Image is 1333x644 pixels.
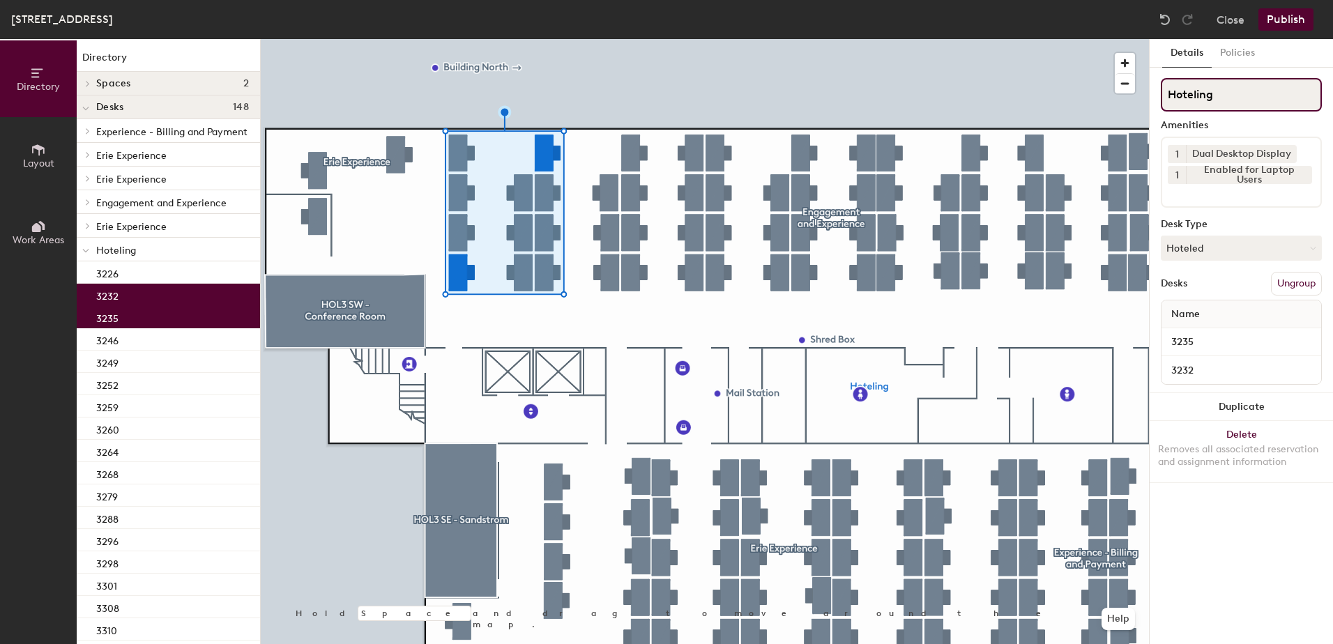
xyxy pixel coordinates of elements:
p: 3268 [96,465,119,481]
span: Name [1164,302,1207,327]
button: DeleteRemoves all associated reservation and assignment information [1150,421,1333,482]
button: Duplicate [1150,393,1333,421]
button: Publish [1258,8,1313,31]
span: 148 [233,102,249,113]
span: 1 [1175,168,1179,183]
div: Amenities [1161,120,1322,131]
p: 3232 [96,286,119,302]
span: Layout [23,158,54,169]
div: Enabled for Laptop Users [1186,166,1312,184]
p: 3252 [96,376,119,392]
p: 3249 [96,353,119,369]
button: 1 [1168,166,1186,184]
span: Erie Experience [96,150,167,162]
p: 3260 [96,420,119,436]
img: Redo [1180,13,1194,26]
input: Unnamed desk [1164,332,1318,352]
span: 2 [243,78,249,89]
button: 1 [1168,145,1186,163]
span: Erie Experience [96,221,167,233]
div: Desk Type [1161,219,1322,230]
span: Desks [96,102,123,113]
span: Spaces [96,78,131,89]
p: 3246 [96,331,119,347]
p: 3288 [96,509,119,526]
p: 3264 [96,443,119,459]
button: Policies [1212,39,1263,68]
p: 3235 [96,309,119,325]
span: Engagement and Experience [96,197,227,209]
p: 3296 [96,532,119,548]
button: Ungroup [1271,272,1322,296]
button: Help [1102,608,1135,630]
span: Erie Experience [96,174,167,185]
div: Desks [1161,278,1187,289]
p: 3298 [96,554,119,570]
p: 3310 [96,621,117,637]
span: 1 [1175,147,1179,162]
p: 3259 [96,398,119,414]
div: Removes all associated reservation and assignment information [1158,443,1325,468]
p: 3226 [96,264,119,280]
div: [STREET_ADDRESS] [11,10,113,28]
span: Work Areas [13,234,64,246]
p: 3301 [96,576,117,592]
span: Directory [17,81,60,93]
p: 3308 [96,599,119,615]
img: Undo [1158,13,1172,26]
button: Close [1217,8,1244,31]
button: Details [1162,39,1212,68]
h1: Directory [77,50,260,72]
input: Unnamed desk [1164,360,1318,380]
div: Dual Desktop Display [1186,145,1297,163]
span: Hoteling [96,245,136,256]
p: 3279 [96,487,118,503]
button: Hoteled [1161,236,1322,261]
span: Experience - Billing and Payment [96,126,247,138]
